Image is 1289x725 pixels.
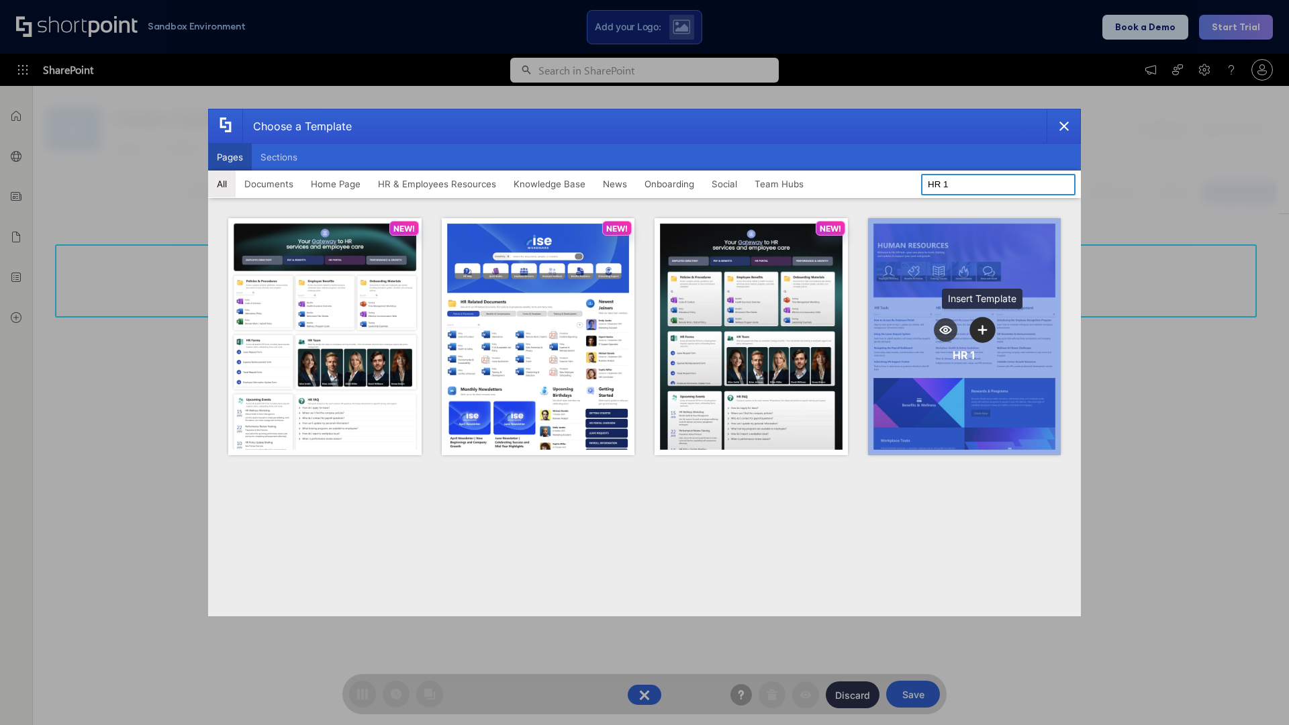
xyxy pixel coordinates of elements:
button: Social [703,171,746,197]
button: Team Hubs [746,171,812,197]
button: News [594,171,636,197]
iframe: Chat Widget [1222,661,1289,725]
button: HR & Employees Resources [369,171,505,197]
button: Home Page [302,171,369,197]
div: Choose a Template [242,109,352,143]
div: HR 1 [953,348,975,362]
button: Documents [236,171,302,197]
div: template selector [208,109,1081,616]
button: Sections [252,144,306,171]
button: Onboarding [636,171,703,197]
button: All [208,171,236,197]
button: Knowledge Base [505,171,594,197]
p: NEW! [393,224,415,234]
input: Search [921,174,1076,195]
p: NEW! [820,224,841,234]
p: NEW! [606,224,628,234]
button: Pages [208,144,252,171]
